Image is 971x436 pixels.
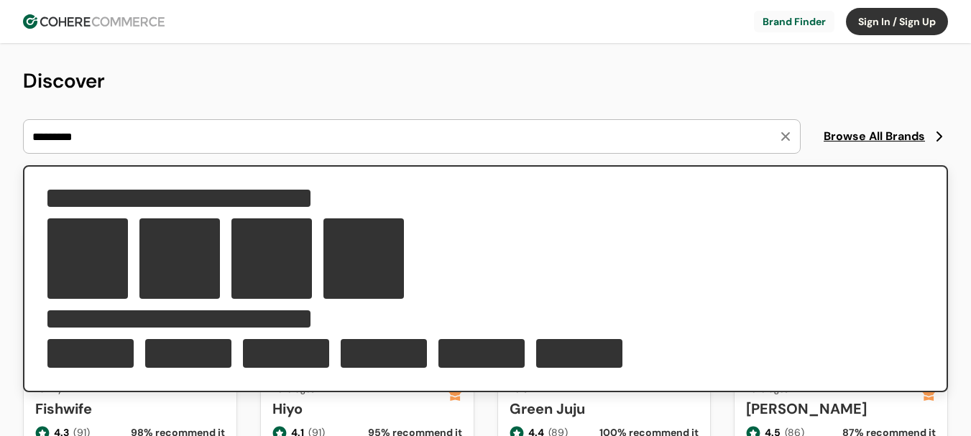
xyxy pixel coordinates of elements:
a: Green Juju [510,398,699,419]
a: Hiyo [272,398,448,419]
span: Browse All Brands [824,128,925,145]
button: Sign In / Sign Up [846,8,948,35]
a: Browse All Brands [824,128,948,145]
span: Discover [23,68,105,94]
a: [PERSON_NAME] [746,398,921,419]
img: Cohere Logo [23,14,165,29]
a: Fishwife [35,398,225,419]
